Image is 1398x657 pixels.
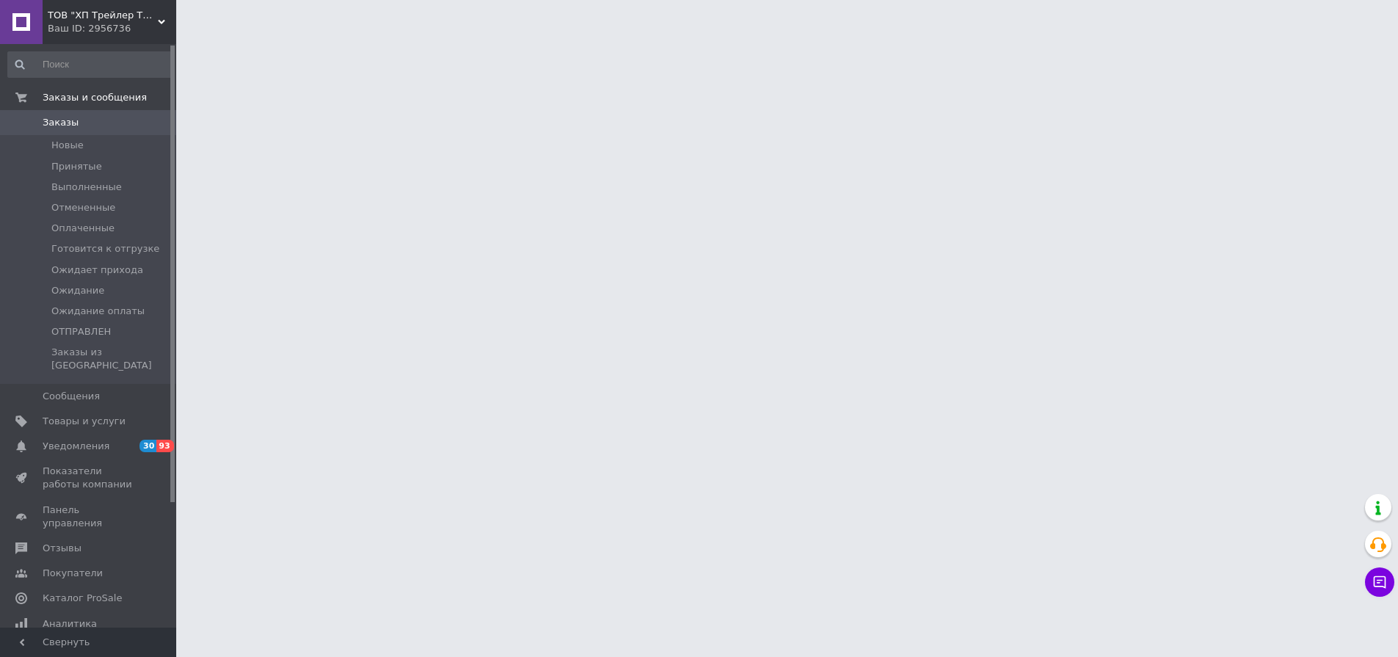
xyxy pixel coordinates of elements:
[51,264,143,277] span: Ожидает прихода
[43,465,136,491] span: Показатели работы компании
[51,284,104,297] span: Ожидание
[51,222,115,235] span: Оплаченные
[43,116,79,129] span: Заказы
[51,305,145,318] span: Ожидание оплаты
[51,181,122,194] span: Выполненные
[43,504,136,530] span: Панель управления
[43,390,100,403] span: Сообщения
[51,325,111,338] span: ОТПРАВЛЕН
[51,201,115,214] span: Отмененные
[140,440,156,452] span: 30
[51,139,84,152] span: Новые
[43,415,126,428] span: Товары и услуги
[156,440,173,452] span: 93
[48,22,176,35] div: Ваш ID: 2956736
[43,617,97,631] span: Аналитика
[51,160,102,173] span: Принятые
[51,242,159,255] span: Готовится к отгрузке
[43,542,82,555] span: Отзывы
[43,440,109,453] span: Уведомления
[43,592,122,605] span: Каталог ProSale
[43,567,103,580] span: Покупатели
[1365,567,1394,597] button: Чат с покупателем
[7,51,173,78] input: Поиск
[43,91,147,104] span: Заказы и сообщения
[51,346,172,372] span: Заказы из [GEOGRAPHIC_DATA]
[48,9,158,22] span: ТОВ "ХП Трейлер Технік"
